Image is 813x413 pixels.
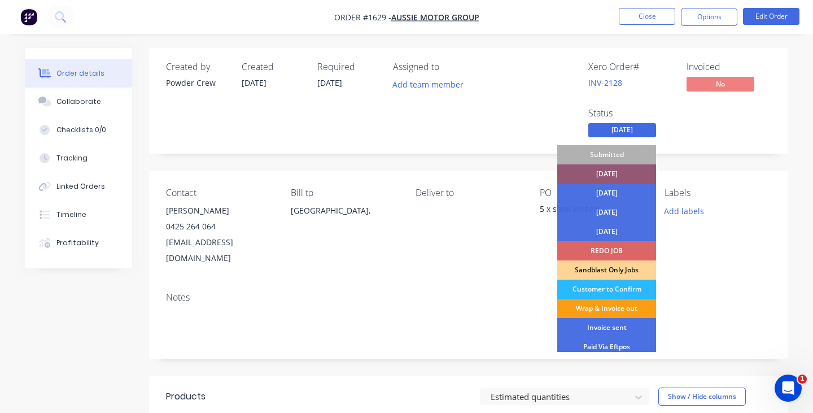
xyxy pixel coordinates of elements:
button: Options [681,8,737,26]
div: Deliver to [416,188,522,198]
iframe: Intercom live chat [775,375,802,402]
button: Add team member [387,77,470,92]
div: Paid Via Eftpos [557,337,656,357]
div: Required [317,62,379,72]
div: Checklists 0/0 [56,125,106,135]
button: Add team member [393,77,470,92]
div: Linked Orders [56,181,105,192]
div: REDO JOB [557,241,656,260]
img: Factory [20,8,37,25]
button: Profitability [25,229,132,257]
button: Linked Orders [25,172,132,201]
div: 5 x steel wheels [540,203,646,219]
div: [DATE] [557,203,656,222]
button: Order details [25,59,132,88]
div: [DATE] [557,184,656,203]
div: Wrap & Invoice out [557,299,656,318]
span: 1 [798,375,807,384]
div: Notes [166,292,771,303]
div: Collaborate [56,97,101,107]
div: Xero Order # [588,62,673,72]
div: Submitted [557,145,656,164]
div: Created [242,62,304,72]
div: Timeline [56,210,86,220]
div: Invoice sent [557,318,656,337]
button: [DATE] [588,123,656,140]
button: Add labels [658,203,710,218]
div: [DATE] [557,164,656,184]
button: Show / Hide columns [658,388,746,406]
div: Labels [665,188,771,198]
div: Assigned to [393,62,506,72]
div: Contact [166,188,273,198]
span: [DATE] [588,123,656,137]
div: Powder Crew [166,77,228,89]
div: Bill to [291,188,397,198]
div: Created by [166,62,228,72]
span: Order #1629 - [334,12,391,23]
div: Sandblast Only Jobs [557,260,656,280]
div: Order details [56,68,104,79]
div: [PERSON_NAME]0425 264 064[EMAIL_ADDRESS][DOMAIN_NAME] [166,203,273,266]
div: [PERSON_NAME] [166,203,273,219]
button: Close [619,8,675,25]
button: Edit Order [743,8,799,25]
div: [EMAIL_ADDRESS][DOMAIN_NAME] [166,234,273,266]
button: Timeline [25,201,132,229]
span: No [687,77,754,91]
div: [GEOGRAPHIC_DATA], [291,203,397,239]
button: Checklists 0/0 [25,116,132,144]
a: INV-2128 [588,77,622,88]
div: Status [588,108,673,119]
span: [DATE] [242,77,266,88]
div: Profitability [56,238,99,248]
div: 0425 264 064 [166,219,273,234]
div: Customer to Confirm [557,280,656,299]
div: [GEOGRAPHIC_DATA], [291,203,397,219]
button: Collaborate [25,88,132,116]
div: PO [540,188,646,198]
div: Invoiced [687,62,771,72]
div: [DATE] [557,222,656,241]
button: Tracking [25,144,132,172]
a: Aussie Motor Group [391,12,479,23]
span: [DATE] [317,77,342,88]
div: Tracking [56,153,88,163]
div: Products [166,390,206,403]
